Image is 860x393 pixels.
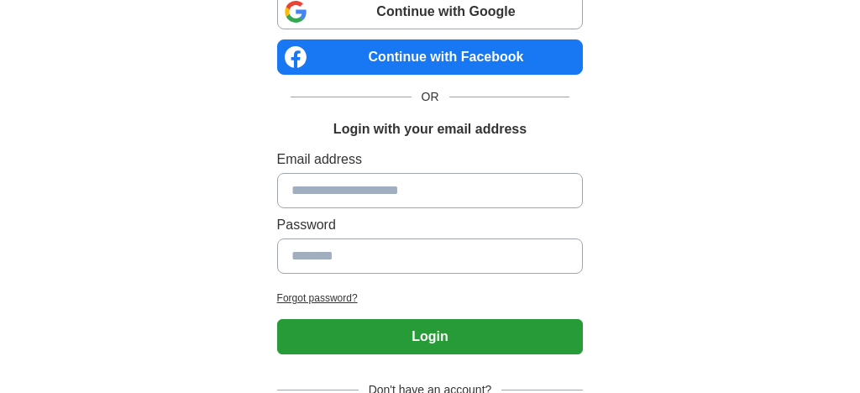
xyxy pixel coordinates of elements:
a: Forgot password? [277,291,584,306]
h1: Login with your email address [333,119,527,139]
span: OR [412,88,449,106]
a: Continue with Facebook [277,39,584,75]
label: Email address [277,149,584,170]
label: Password [277,215,584,235]
button: Login [277,319,584,354]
